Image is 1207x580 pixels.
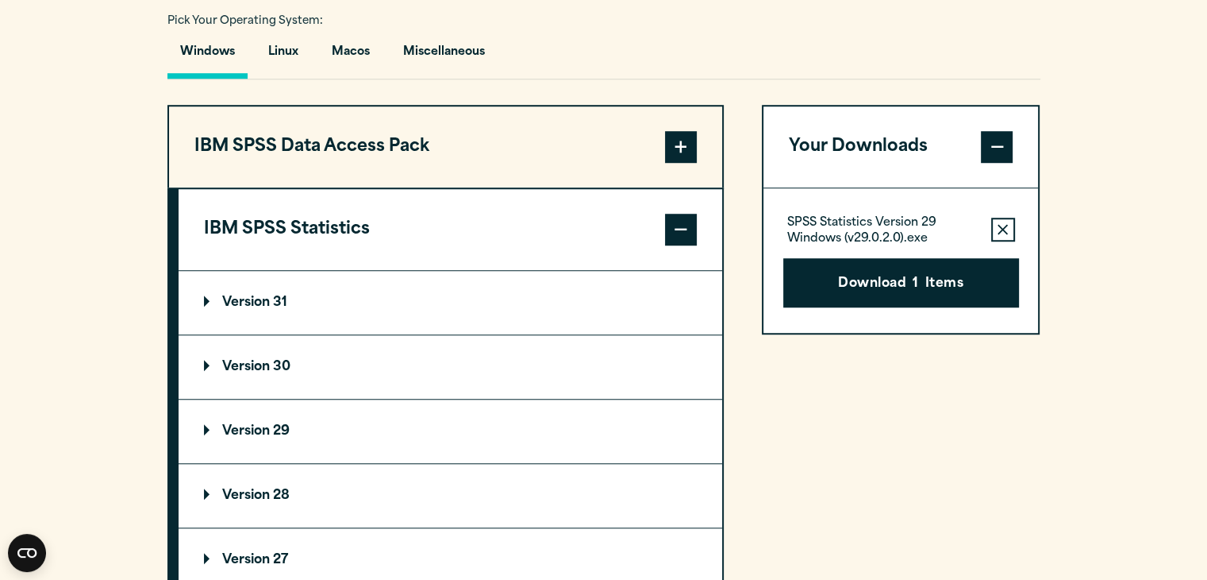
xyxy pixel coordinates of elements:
[763,106,1039,188] button: Your Downloads
[319,33,382,79] button: Macos
[204,361,290,373] p: Version 30
[204,296,287,309] p: Version 31
[169,106,722,188] button: IBM SPSS Data Access Pack
[204,425,290,438] p: Version 29
[167,16,323,26] span: Pick Your Operating System:
[204,489,290,502] p: Version 28
[783,258,1019,307] button: Download1Items
[763,188,1039,333] div: Your Downloads
[204,554,288,566] p: Version 27
[179,189,722,270] button: IBM SPSS Statistics
[256,33,311,79] button: Linux
[179,464,722,528] summary: Version 28
[179,335,722,399] summary: Version 30
[390,33,498,79] button: Miscellaneous
[913,274,918,295] span: 1
[179,400,722,463] summary: Version 29
[787,215,978,247] p: SPSS Statistics Version 29 Windows (v29.0.2.0).exe
[179,271,722,334] summary: Version 31
[167,33,248,79] button: Windows
[8,534,46,572] button: Open CMP widget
